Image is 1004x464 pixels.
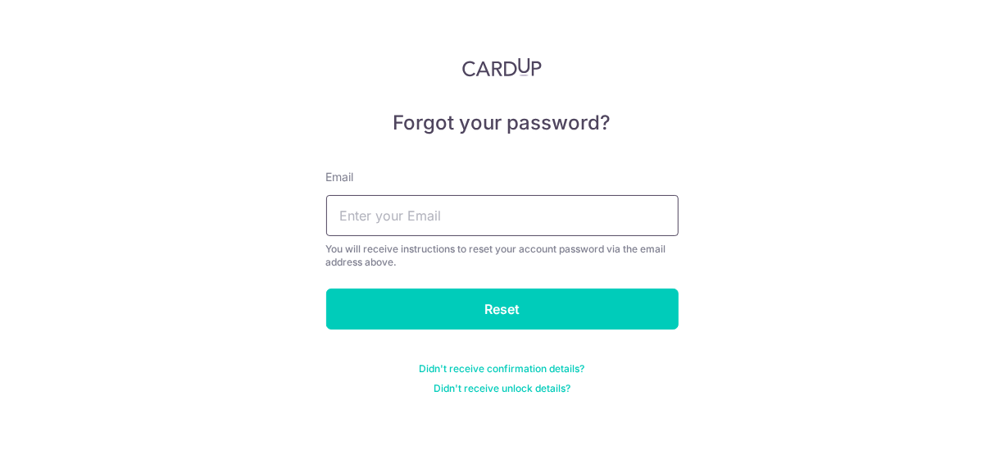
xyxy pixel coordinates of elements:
[326,110,679,136] h5: Forgot your password?
[326,169,354,185] label: Email
[434,382,570,395] a: Didn't receive unlock details?
[326,289,679,330] input: Reset
[326,195,679,236] input: Enter your Email
[420,362,585,375] a: Didn't receive confirmation details?
[326,243,679,269] div: You will receive instructions to reset your account password via the email address above.
[462,57,543,77] img: CardUp Logo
